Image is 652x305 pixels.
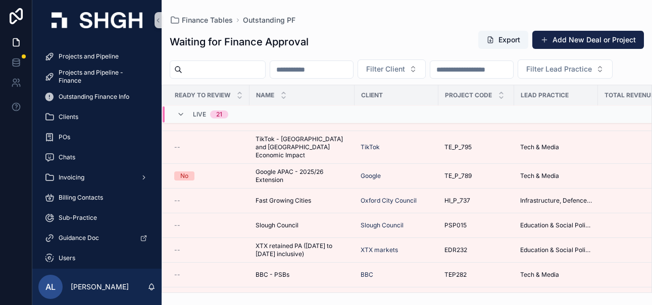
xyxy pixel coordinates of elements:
[256,197,311,205] span: Fast Growing Cities
[59,254,75,262] span: Users
[444,221,467,229] span: PSP015
[193,110,206,118] span: Live
[174,171,243,180] a: No
[38,229,156,247] a: Guidance Doc
[361,246,432,254] a: XTX markets
[518,59,613,79] button: Select Button
[520,172,592,180] a: Tech & Media
[361,271,432,279] a: BBC
[444,197,470,205] span: HI_P_737
[170,35,309,49] h1: Waiting for Finance Approval
[243,15,295,25] a: Outstanding PF
[256,271,348,279] a: BBC - PSBs
[358,59,426,79] button: Select Button
[444,271,467,279] span: TEP282
[59,194,103,202] span: Billing Contacts
[38,209,156,227] a: Sub-Practice
[52,12,142,28] img: App logo
[59,93,129,101] span: Outstanding Finance Info
[361,221,404,229] a: Slough Council
[444,143,472,151] span: TE_P_795
[256,168,348,184] a: Google APAC - 2025/26 Extension
[361,221,432,229] a: Slough Council
[444,246,508,254] a: EDR232
[361,143,380,151] a: TikTok
[526,64,592,74] span: Filter Lead Practice
[361,197,432,205] a: Oxford City Council
[59,214,97,222] span: Sub-Practice
[478,31,528,49] button: Export
[520,172,559,180] span: Tech & Media
[444,197,508,205] a: HI_P_737
[174,246,180,254] span: --
[59,113,78,121] span: Clients
[361,143,432,151] a: TikTok
[174,197,243,205] a: --
[32,40,162,269] div: scrollable content
[38,249,156,267] a: Users
[520,197,592,205] a: Infrastructure, Defence, Industrial, Transport
[444,172,508,180] a: TE_P_789
[444,271,508,279] a: TEP282
[38,47,156,66] a: Projects and Pipeline
[361,246,398,254] a: XTX markets
[444,221,508,229] a: PSP015
[520,246,592,254] a: Education & Social Policy
[59,133,70,141] span: POs
[520,143,559,151] span: Tech & Media
[45,281,56,293] span: AL
[174,221,243,229] a: --
[59,234,99,242] span: Guidance Doc
[59,153,75,161] span: Chats
[174,197,180,205] span: --
[361,197,417,205] a: Oxford City Council
[444,172,472,180] span: TE_P_789
[256,242,348,258] a: XTX retained PA ([DATE] to [DATE] inclusive)
[361,91,383,99] span: Client
[361,271,373,279] a: BBC
[38,128,156,146] a: POs
[182,15,233,25] span: Finance Tables
[444,143,508,151] a: TE_P_795
[38,148,156,166] a: Chats
[59,69,145,85] span: Projects and Pipeline - Finance
[256,135,348,159] a: TikTok - [GEOGRAPHIC_DATA] and [GEOGRAPHIC_DATA] Economic Impact
[38,168,156,187] a: Invoicing
[532,31,644,49] button: Add New Deal or Project
[174,143,243,151] a: --
[59,52,119,60] span: Projects and Pipeline
[180,171,188,180] div: No
[174,143,180,151] span: --
[256,197,348,205] a: Fast Growing Cities
[174,271,243,279] a: --
[38,68,156,86] a: Projects and Pipeline - Finance
[366,64,405,74] span: Filter Client
[520,221,592,229] a: Education & Social Policy
[174,221,180,229] span: --
[256,91,274,99] span: Name
[520,143,592,151] a: Tech & Media
[361,172,381,180] a: Google
[174,246,243,254] a: --
[71,282,129,292] p: [PERSON_NAME]
[170,15,233,25] a: Finance Tables
[444,246,467,254] span: EDR232
[256,271,289,279] span: BBC - PSBs
[520,271,559,279] span: Tech & Media
[38,88,156,106] a: Outstanding Finance Info
[445,91,492,99] span: Project Code
[256,221,348,229] a: Slough Council
[216,110,222,118] div: 21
